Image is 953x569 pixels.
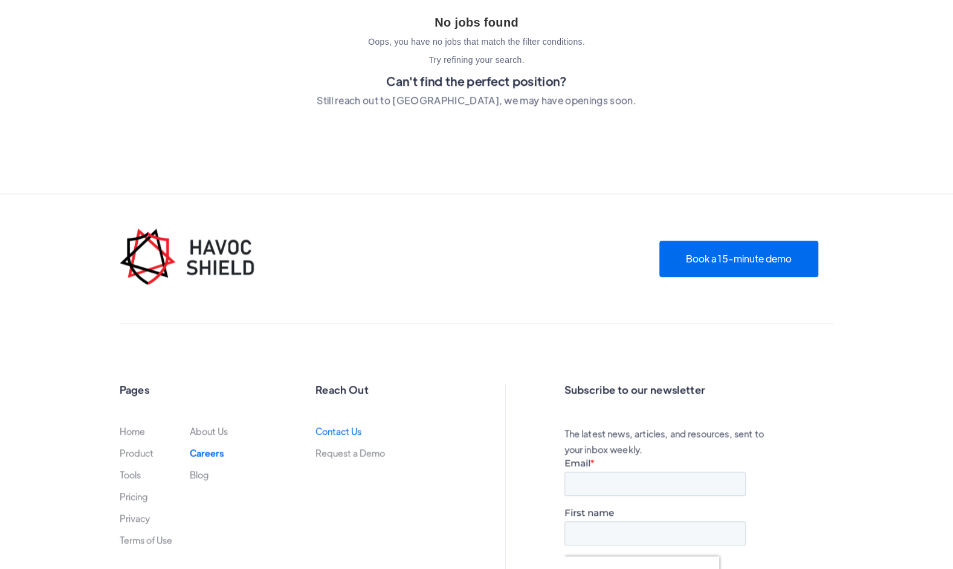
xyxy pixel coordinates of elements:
[208,36,745,48] p: Oops, you have no jobs that match the filter conditions.
[120,535,172,545] a: Terms of Use
[120,448,153,458] a: Product
[752,438,953,569] iframe: Chat Widget
[120,73,834,89] h3: Can't find the perfect position?
[120,426,145,436] a: Home
[315,384,446,395] h2: Reach Out
[315,448,385,458] a: Request a Demo
[208,54,745,67] p: Try refining your search.
[120,92,834,109] p: Still reach out to [GEOGRAPHIC_DATA], we may have openings soon.
[120,384,250,395] h2: Pages
[208,14,745,31] div: No jobs found
[315,426,361,436] a: Contact Us
[564,384,834,395] h2: Subscribe to our newsletter
[564,426,776,457] p: The latest news, articles, and resources, sent to your inbox weekly.
[190,426,228,436] a: About Us
[120,470,141,480] a: Tools
[120,492,147,501] a: Pricing
[659,241,818,277] a: Book a 15-minute demo
[190,470,208,480] a: Blog
[190,448,224,458] a: Careers
[120,513,150,523] a: Privacy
